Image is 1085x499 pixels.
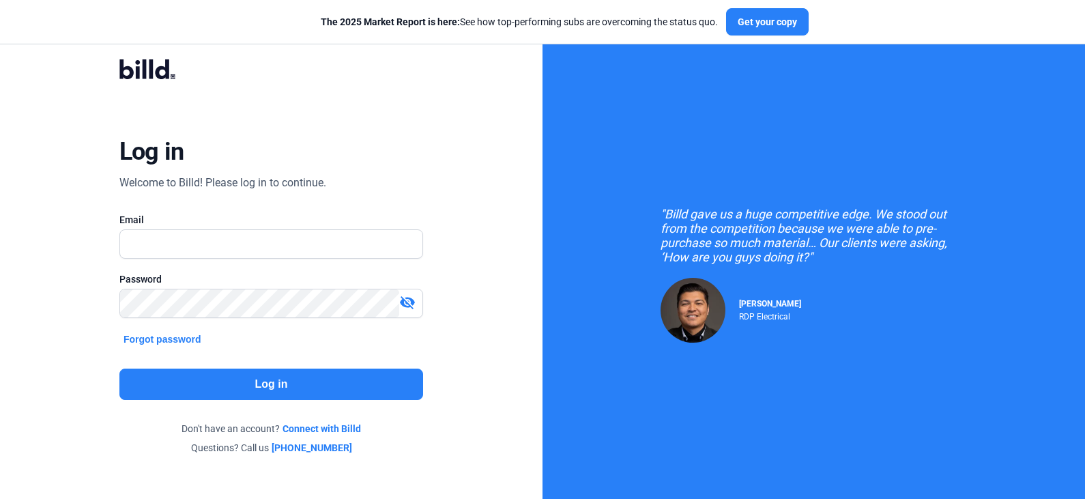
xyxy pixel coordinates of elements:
[739,299,801,309] span: [PERSON_NAME]
[726,8,809,35] button: Get your copy
[739,309,801,322] div: RDP Electrical
[119,175,326,191] div: Welcome to Billd! Please log in to continue.
[119,272,423,286] div: Password
[661,207,968,264] div: "Billd gave us a huge competitive edge. We stood out from the competition because we were able to...
[661,278,725,343] img: Raul Pacheco
[119,213,423,227] div: Email
[119,332,205,347] button: Forgot password
[272,441,352,455] a: [PHONE_NUMBER]
[283,422,361,436] a: Connect with Billd
[399,294,416,311] mat-icon: visibility_off
[119,422,423,436] div: Don't have an account?
[321,16,460,27] span: The 2025 Market Report is here:
[119,441,423,455] div: Questions? Call us
[321,15,718,29] div: See how top-performing subs are overcoming the status quo.
[119,369,423,400] button: Log in
[119,137,184,167] div: Log in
